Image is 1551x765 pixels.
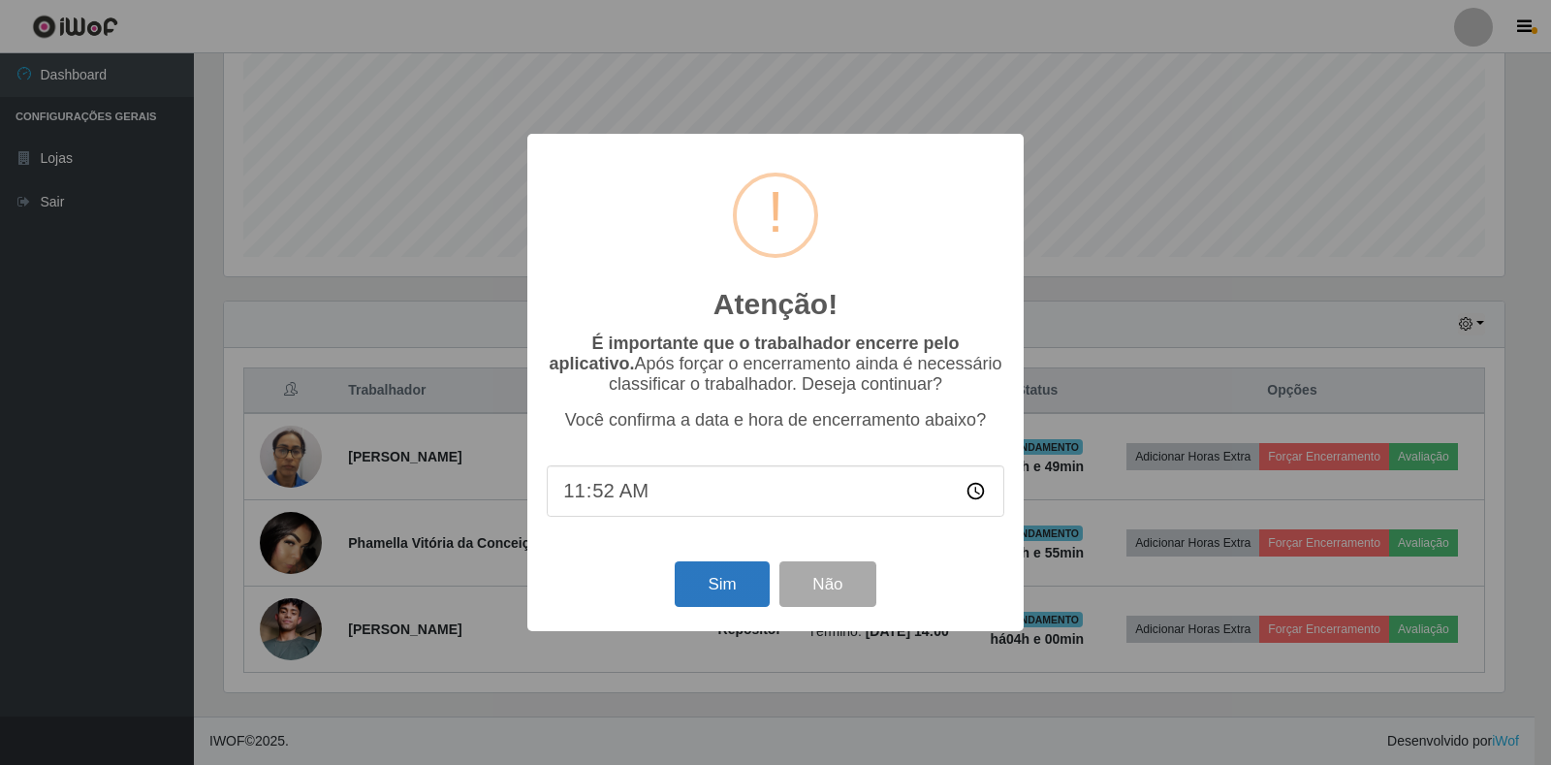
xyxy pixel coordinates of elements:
[547,410,1004,430] p: Você confirma a data e hora de encerramento abaixo?
[549,334,959,373] b: É importante que o trabalhador encerre pelo aplicativo.
[547,334,1004,395] p: Após forçar o encerramento ainda é necessário classificar o trabalhador. Deseja continuar?
[675,561,769,607] button: Sim
[779,561,875,607] button: Não
[713,287,838,322] h2: Atenção!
